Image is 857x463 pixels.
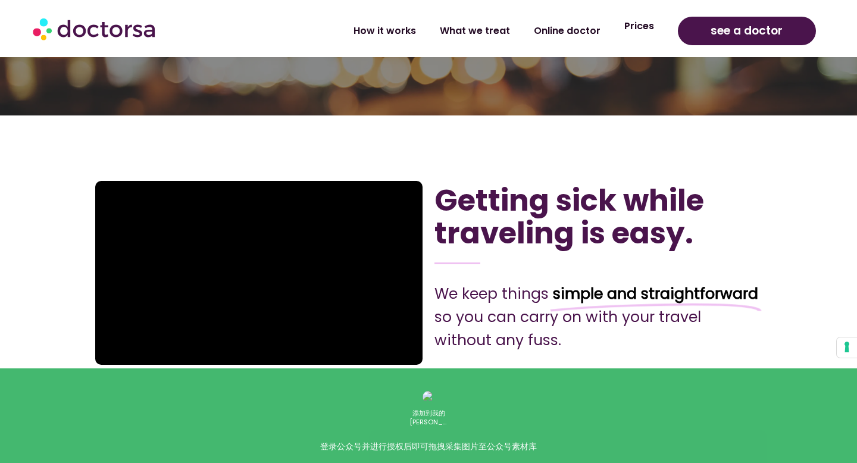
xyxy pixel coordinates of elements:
[227,17,665,45] nav: Menu
[522,17,612,45] a: Online doctor
[553,282,758,305] span: simple and straightforward
[434,283,549,304] span: We keep things
[434,306,701,351] span: so you can carry on with your travel without any fuss.
[434,184,761,249] h2: Getting sick while traveling is easy.
[678,17,816,45] a: see a doctor
[711,21,783,40] span: see a doctor
[428,17,522,45] a: What we treat
[837,337,857,358] button: Your consent preferences for tracking technologies
[342,17,428,45] a: How it works
[612,12,666,40] a: Prices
